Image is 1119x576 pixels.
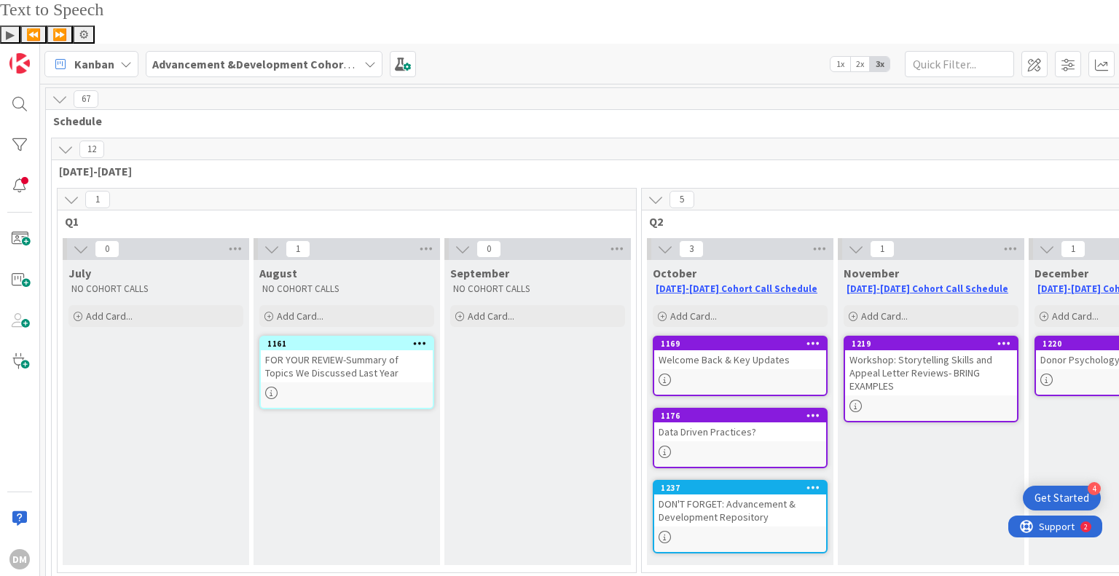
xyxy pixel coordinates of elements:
[68,266,91,280] span: July
[277,309,323,323] span: Add Card...
[653,408,828,468] a: 1176Data Driven Practices?
[267,339,433,349] div: 1161
[670,191,694,208] span: 5
[870,57,890,71] span: 3x
[870,240,895,258] span: 1
[905,51,1014,77] input: Quick Filter...
[79,141,104,158] span: 12
[654,409,826,441] div: 1176Data Driven Practices?
[654,422,826,441] div: Data Driven Practices?
[71,283,240,295] p: NO COHORT CALLS
[453,283,622,295] p: NO COHORT CALLS
[844,336,1018,422] a: 1219Workshop: Storytelling Skills and Appeal Letter Reviews- BRING EXAMPLES
[654,409,826,422] div: 1176
[259,336,434,409] a: 1161FOR YOUR REVIEW-Summary of Topics We Discussed Last Year
[661,411,826,421] div: 1176
[1034,266,1088,280] span: December
[20,25,47,44] button: Previous
[9,53,30,74] img: Visit kanbanzone.com
[1023,486,1101,510] div: Open Get Started checklist, remaining modules: 4
[74,55,114,73] span: Kanban
[654,481,826,494] div: 1237
[670,309,717,323] span: Add Card...
[653,266,696,280] span: October
[1088,482,1101,495] div: 4
[74,90,98,108] span: 67
[844,266,899,280] span: November
[653,336,828,396] a: 1169Welcome Back & Key Updates
[85,191,110,208] span: 1
[654,481,826,526] div: 1237DON'T FORGET: Advancement & Development Repository
[679,240,704,258] span: 3
[286,240,310,258] span: 1
[847,283,1008,295] a: [DATE]-[DATE] Cohort Call Schedule
[152,57,377,71] b: Advancement &Development Cohort Calls
[1061,240,1085,258] span: 1
[852,339,1017,349] div: 1219
[653,480,828,553] a: 1237DON'T FORGET: Advancement & Development Repository
[86,309,133,323] span: Add Card...
[656,283,817,295] a: [DATE]-[DATE] Cohort Call Schedule
[845,350,1017,395] div: Workshop: Storytelling Skills and Appeal Letter Reviews- BRING EXAMPLES
[9,549,30,569] div: DM
[654,494,826,526] div: DON'T FORGET: Advancement & Development Repository
[31,2,66,20] span: Support
[262,283,431,295] p: NO COHORT CALLS
[654,337,826,350] div: 1169
[654,337,826,369] div: 1169Welcome Back & Key Updates
[476,240,501,258] span: 0
[831,57,850,71] span: 1x
[468,309,514,323] span: Add Card...
[95,240,119,258] span: 0
[850,57,870,71] span: 2x
[261,337,433,382] div: 1161FOR YOUR REVIEW-Summary of Topics We Discussed Last Year
[1034,491,1089,505] div: Get Started
[845,337,1017,395] div: 1219Workshop: Storytelling Skills and Appeal Letter Reviews- BRING EXAMPLES
[661,339,826,349] div: 1169
[861,309,908,323] span: Add Card...
[65,214,618,229] span: Q1
[661,483,826,493] div: 1237
[261,337,433,350] div: 1161
[450,266,509,280] span: September
[259,266,297,280] span: August
[76,6,79,17] div: 2
[1052,309,1099,323] span: Add Card...
[73,25,95,44] button: Settings
[261,350,433,382] div: FOR YOUR REVIEW-Summary of Topics We Discussed Last Year
[47,25,73,44] button: Forward
[654,350,826,369] div: Welcome Back & Key Updates
[845,337,1017,350] div: 1219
